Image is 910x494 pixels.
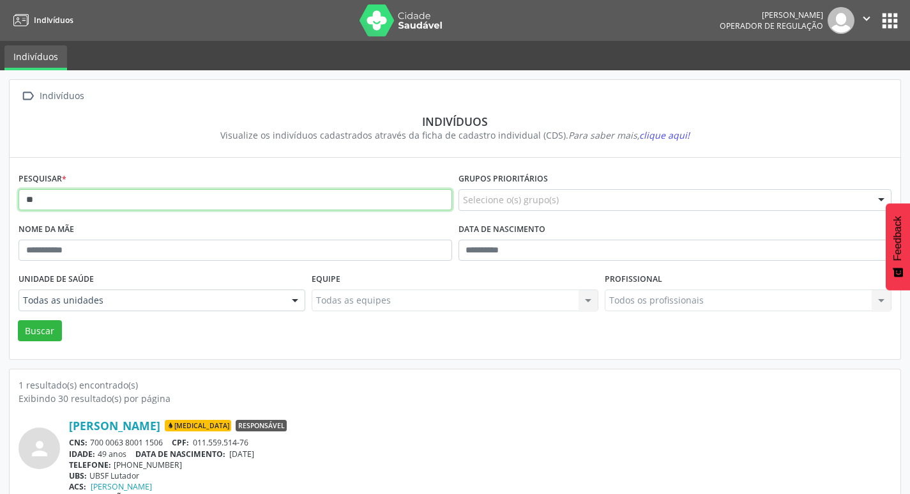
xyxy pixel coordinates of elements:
[720,20,823,31] span: Operador de regulação
[165,420,231,431] span: [MEDICAL_DATA]
[459,169,548,189] label: Grupos prioritários
[854,7,879,34] button: 
[605,270,662,289] label: Profissional
[69,459,111,470] span: TELEFONE:
[69,470,891,481] div: UBSF Lutador
[639,129,690,141] span: clique aqui!
[18,320,62,342] button: Buscar
[886,203,910,290] button: Feedback - Mostrar pesquisa
[229,449,254,459] span: [DATE]
[172,437,189,448] span: CPF:
[69,481,86,492] span: ACS:
[19,270,94,289] label: Unidade de saúde
[69,459,891,470] div: [PHONE_NUMBER]
[720,10,823,20] div: [PERSON_NAME]
[19,87,86,105] a:  Indivíduos
[9,10,73,31] a: Indivíduos
[19,378,891,392] div: 1 resultado(s) encontrado(s)
[135,449,225,459] span: DATA DE NASCIMENTO:
[19,87,37,105] i: 
[19,220,74,240] label: Nome da mãe
[828,7,854,34] img: img
[463,193,559,206] span: Selecione o(s) grupo(s)
[69,437,891,448] div: 700 0063 8001 1506
[879,10,901,32] button: apps
[27,128,883,142] div: Visualize os indivíduos cadastrados através da ficha de cadastro individual (CDS).
[193,437,248,448] span: 011.559.514-76
[69,449,891,459] div: 49 anos
[69,449,95,459] span: IDADE:
[34,15,73,26] span: Indivíduos
[27,114,883,128] div: Indivíduos
[459,220,545,240] label: Data de nascimento
[568,129,690,141] i: Para saber mais,
[69,419,160,433] a: [PERSON_NAME]
[37,87,86,105] div: Indivíduos
[312,270,340,289] label: Equipe
[69,470,87,481] span: UBS:
[19,392,891,405] div: Exibindo 30 resultado(s) por página
[69,437,87,448] span: CNS:
[23,294,279,307] span: Todas as unidades
[4,45,67,70] a: Indivíduos
[236,420,287,431] span: Responsável
[860,12,874,26] i: 
[19,169,66,189] label: Pesquisar
[892,216,904,261] span: Feedback
[91,481,152,492] a: [PERSON_NAME]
